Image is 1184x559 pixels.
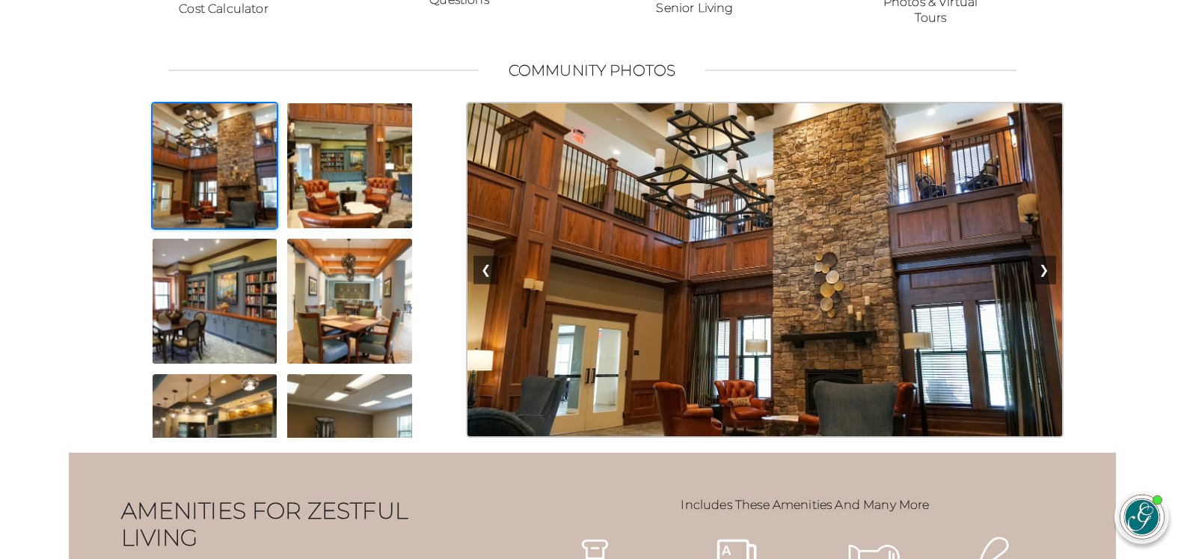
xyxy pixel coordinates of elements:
h3: Includes These Amenities And Many More [547,498,1064,512]
h2: Community Photos [509,61,676,79]
button: Previous Image [473,256,498,284]
button: Next Image [1031,256,1056,284]
h2: Amenities for Zestful Living [121,498,465,552]
img: avatar [1120,495,1164,539]
strong: Cost Calculator [179,1,268,16]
